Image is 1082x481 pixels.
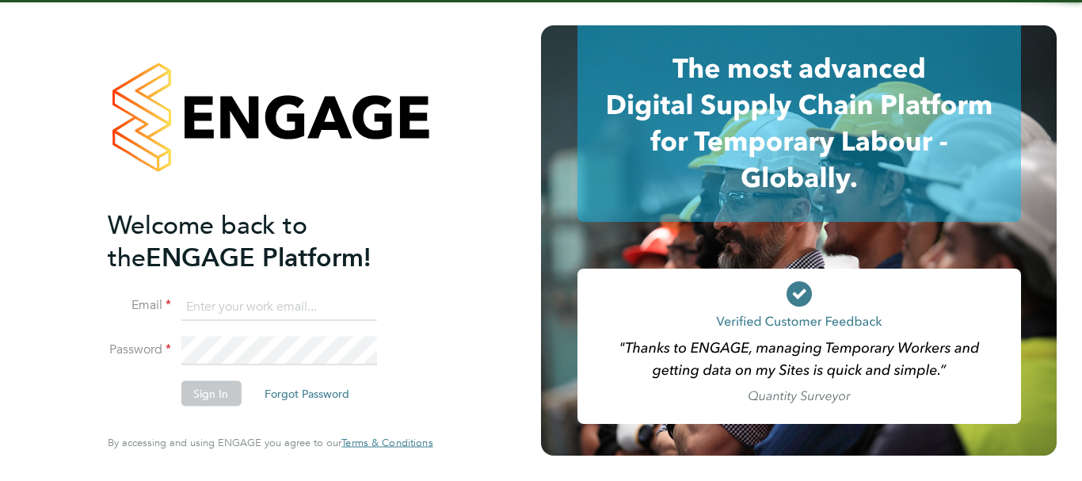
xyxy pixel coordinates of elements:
[181,381,241,407] button: Sign In
[252,381,362,407] button: Forgot Password
[108,436,432,449] span: By accessing and using ENGAGE you agree to our
[108,297,171,314] label: Email
[108,209,307,273] span: Welcome back to the
[181,292,376,321] input: Enter your work email...
[108,208,417,273] h2: ENGAGE Platform!
[341,437,432,449] a: Terms & Conditions
[108,342,171,358] label: Password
